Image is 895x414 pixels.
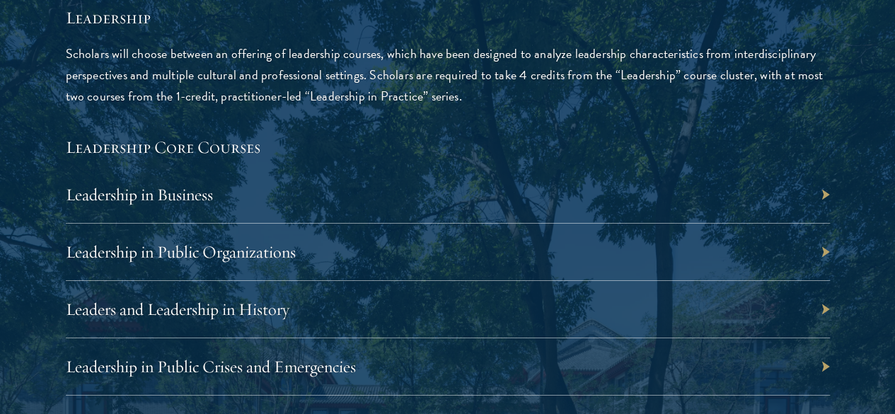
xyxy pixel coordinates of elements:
[66,356,356,377] a: Leadership in Public Crises and Emergencies
[66,241,296,263] a: Leadership in Public Organizations
[66,184,213,205] a: Leadership in Business
[66,135,830,159] h5: Leadership Core Courses
[66,6,830,30] h5: Leadership
[66,299,289,320] a: Leaders and Leadership in History
[66,43,830,107] p: Scholars will choose between an offering of leadership courses, which have been designed to analy...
